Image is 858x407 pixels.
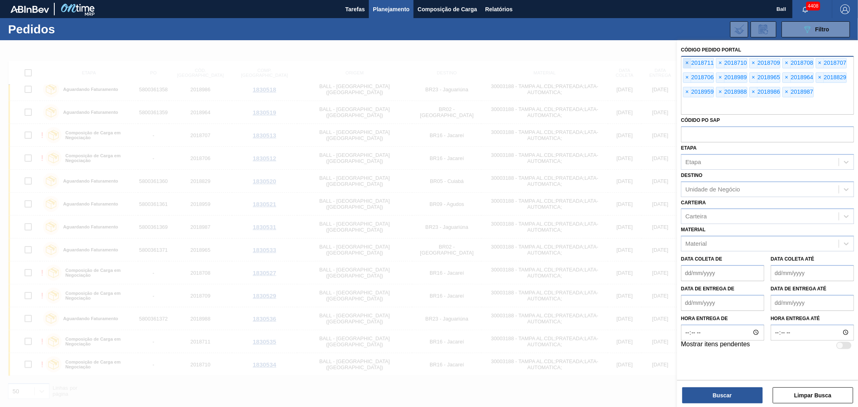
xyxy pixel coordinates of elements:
[782,21,850,37] button: Filtro
[750,87,757,97] span: ×
[685,240,707,247] div: Material
[840,4,850,14] img: Logout
[485,4,512,14] span: Relatórios
[681,256,722,262] label: Data coleta de
[681,313,764,325] label: Hora entrega de
[751,21,776,37] div: Solicitação de Revisão de Pedidos
[8,25,130,34] h1: Pedidos
[750,58,757,68] span: ×
[716,87,724,97] span: ×
[816,73,824,82] span: ×
[683,72,714,83] div: 2018706
[10,6,49,13] img: TNhmsLtSVTkK8tSr43FrP2fwEKptu5GPRR3wAAAABJRU5ErkJggg==
[716,58,747,68] div: 2018710
[782,87,813,97] div: 2018987
[750,73,757,82] span: ×
[681,295,764,311] input: dd/mm/yyyy
[716,58,724,68] span: ×
[782,72,813,83] div: 2018964
[771,295,854,311] input: dd/mm/yyyy
[345,4,365,14] span: Tarefas
[716,72,747,83] div: 2018989
[771,256,814,262] label: Data coleta até
[771,265,854,281] input: dd/mm/yyyy
[782,58,813,68] div: 2018708
[681,117,720,123] label: Códido PO SAP
[685,158,701,165] div: Etapa
[749,58,780,68] div: 2018709
[418,4,477,14] span: Composição de Carga
[730,21,748,37] div: Importar Negociações dos Pedidos
[806,2,820,10] span: 4408
[681,341,750,350] label: Mostrar itens pendentes
[783,73,790,82] span: ×
[716,87,747,97] div: 2018988
[771,313,854,325] label: Hora entrega até
[783,58,790,68] span: ×
[685,213,707,220] div: Carteira
[683,87,714,97] div: 2018959
[816,58,824,68] span: ×
[683,58,714,68] div: 2018711
[681,173,702,178] label: Destino
[749,72,780,83] div: 2018965
[681,145,697,151] label: Etapa
[771,286,827,292] label: Data de Entrega até
[681,47,741,53] label: Código Pedido Portal
[815,26,829,33] span: Filtro
[816,72,847,83] div: 2018829
[749,87,780,97] div: 2018986
[681,227,706,232] label: Material
[783,87,790,97] span: ×
[681,265,764,281] input: dd/mm/yyyy
[792,4,818,15] button: Notificações
[373,4,409,14] span: Planejamento
[685,186,740,193] div: Unidade de Negócio
[683,73,691,82] span: ×
[816,58,847,68] div: 2018707
[683,58,691,68] span: ×
[681,286,735,292] label: Data de Entrega de
[683,87,691,97] span: ×
[681,200,706,206] label: Carteira
[716,73,724,82] span: ×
